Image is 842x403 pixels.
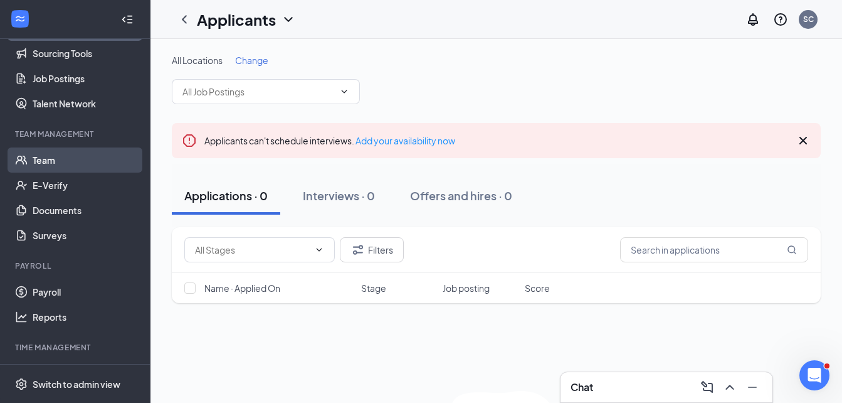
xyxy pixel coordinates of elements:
svg: Settings [15,378,28,390]
svg: ChevronDown [281,12,296,27]
svg: Filter [350,242,366,257]
span: Name · Applied On [204,282,280,294]
svg: Collapse [121,13,134,26]
span: Stage [361,282,386,294]
a: Time and SchedulingExternalLink [33,361,140,386]
svg: Notifications [745,12,760,27]
div: Interviews · 0 [303,188,375,203]
a: Documents [33,198,140,223]
svg: ChevronDown [314,245,324,255]
svg: Cross [796,133,811,148]
svg: ChevronUp [722,380,737,395]
span: All Locations [172,55,223,66]
h1: Applicants [197,9,276,30]
input: Search in applications [620,237,808,262]
svg: WorkstreamLogo [14,13,26,25]
input: All Stages [195,243,309,257]
a: Add your availability now [355,135,455,146]
button: Minimize [742,377,762,397]
div: Switch to admin view [33,378,120,390]
a: Reports [33,304,140,330]
span: Job posting [443,282,490,294]
a: Team [33,148,140,173]
div: TIME MANAGEMENT [15,342,137,353]
div: Payroll [15,261,137,271]
button: ChevronUp [720,377,740,397]
a: Sourcing Tools [33,41,140,66]
svg: MagnifyingGlass [787,245,797,255]
a: Payroll [33,279,140,304]
span: Change [235,55,268,66]
a: Talent Network [33,91,140,116]
h3: Chat [571,380,593,394]
div: Applications · 0 [184,188,268,203]
a: E-Verify [33,173,140,198]
input: All Job Postings [182,85,334,99]
button: ComposeMessage [697,377,717,397]
svg: ChevronDown [339,87,349,97]
button: Filter Filters [340,237,404,262]
iframe: Intercom live chat [799,360,829,390]
svg: Minimize [745,380,760,395]
svg: Error [182,133,197,148]
svg: ChevronLeft [177,12,192,27]
div: Offers and hires · 0 [410,188,512,203]
svg: ComposeMessage [700,380,715,395]
div: SC [803,14,814,24]
span: Score [525,282,550,294]
a: Job Postings [33,66,140,91]
a: Surveys [33,223,140,248]
div: Team Management [15,129,137,139]
svg: QuestionInfo [773,12,788,27]
span: Applicants can't schedule interviews. [204,135,455,146]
